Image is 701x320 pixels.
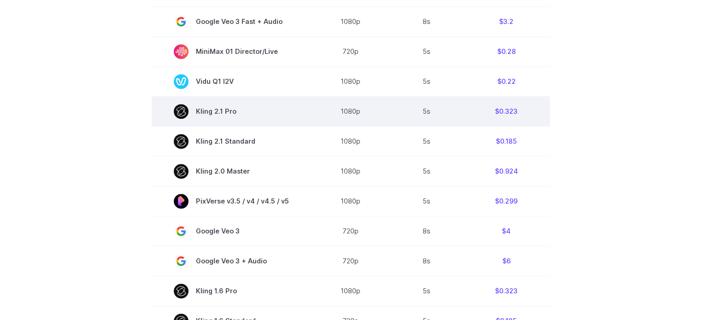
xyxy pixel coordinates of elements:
[390,36,463,66] td: 5s
[311,66,390,96] td: 1080p
[311,216,390,246] td: 720p
[390,216,463,246] td: 8s
[463,186,550,216] td: $0.299
[463,66,550,96] td: $0.22
[390,156,463,186] td: 5s
[174,164,289,179] span: Kling 2.0 Master
[463,216,550,246] td: $4
[463,6,550,36] td: $3.2
[174,104,289,119] span: Kling 2.1 Pro
[174,134,289,149] span: Kling 2.1 Standard
[390,276,463,306] td: 5s
[311,276,390,306] td: 1080p
[311,186,390,216] td: 1080p
[311,36,390,66] td: 720p
[390,246,463,276] td: 8s
[174,14,289,29] span: Google Veo 3 Fast + Audio
[174,254,289,268] span: Google Veo 3 + Audio
[463,246,550,276] td: $6
[390,6,463,36] td: 8s
[463,126,550,156] td: $0.185
[174,74,289,89] span: Vidu Q1 I2V
[174,194,289,209] span: PixVerse v3.5 / v4 / v4.5 / v5
[390,126,463,156] td: 5s
[311,6,390,36] td: 1080p
[463,36,550,66] td: $0.28
[463,96,550,126] td: $0.323
[463,276,550,306] td: $0.323
[390,66,463,96] td: 5s
[311,126,390,156] td: 1080p
[311,96,390,126] td: 1080p
[174,44,289,59] span: MiniMax 01 Director/Live
[311,246,390,276] td: 720p
[174,284,289,298] span: Kling 1.6 Pro
[390,186,463,216] td: 5s
[390,96,463,126] td: 5s
[174,224,289,239] span: Google Veo 3
[463,156,550,186] td: $0.924
[311,156,390,186] td: 1080p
